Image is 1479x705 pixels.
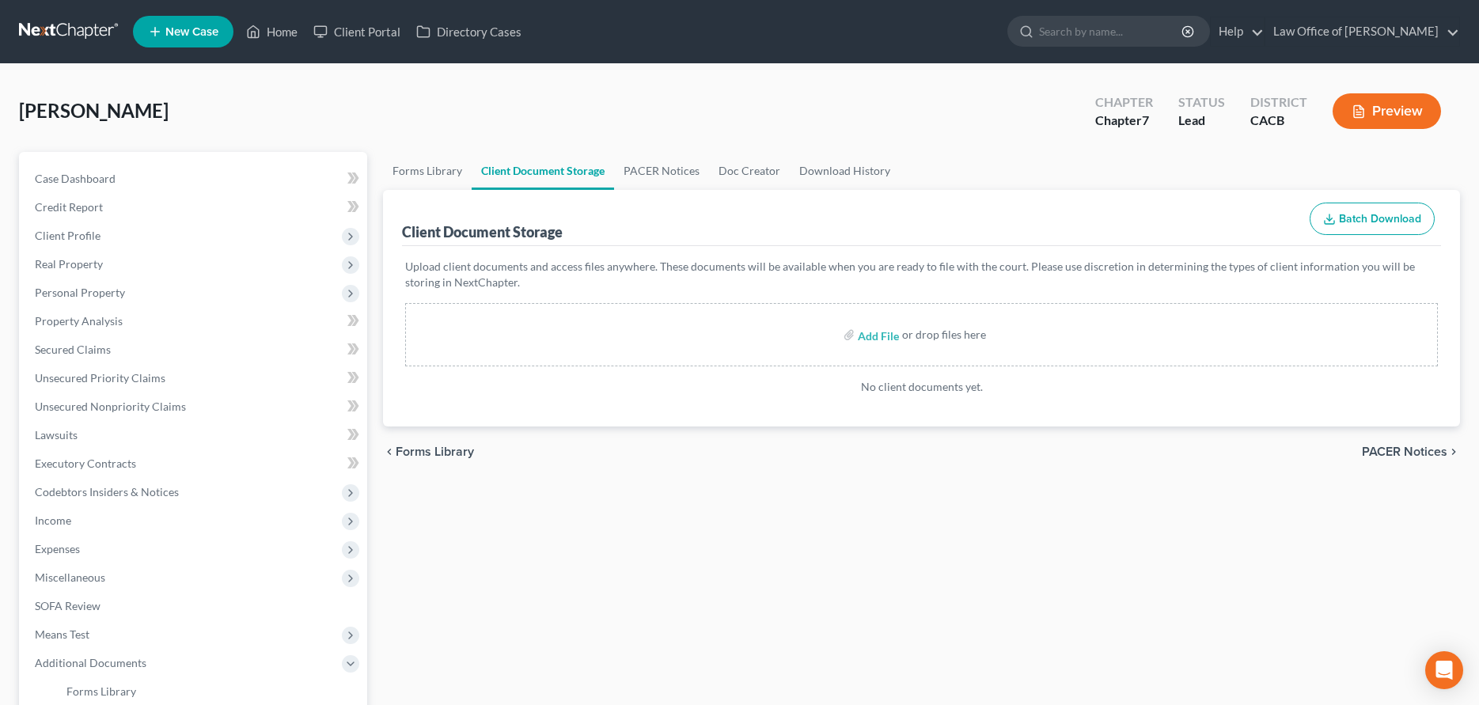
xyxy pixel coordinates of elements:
span: 7 [1142,112,1149,127]
span: Forms Library [66,684,136,698]
span: Executory Contracts [35,457,136,470]
span: Lawsuits [35,428,78,442]
span: Property Analysis [35,314,123,328]
span: PACER Notices [1362,445,1447,458]
a: Secured Claims [22,335,367,364]
span: [PERSON_NAME] [19,99,169,122]
a: Property Analysis [22,307,367,335]
a: PACER Notices [614,152,709,190]
button: Batch Download [1310,203,1435,236]
button: chevron_left Forms Library [383,445,474,458]
a: Doc Creator [709,152,790,190]
span: Codebtors Insiders & Notices [35,485,179,498]
span: Case Dashboard [35,172,116,185]
span: Income [35,514,71,527]
a: Case Dashboard [22,165,367,193]
a: Client Document Storage [472,152,614,190]
span: Miscellaneous [35,570,105,584]
i: chevron_left [383,445,396,458]
div: Lead [1178,112,1225,130]
div: Status [1178,93,1225,112]
a: Law Office of [PERSON_NAME] [1265,17,1459,46]
a: Client Portal [305,17,408,46]
span: Unsecured Nonpriority Claims [35,400,186,413]
a: Directory Cases [408,17,529,46]
a: Download History [790,152,900,190]
p: Upload client documents and access files anywhere. These documents will be available when you are... [405,259,1438,290]
div: Client Document Storage [402,222,563,241]
a: Help [1211,17,1264,46]
a: Unsecured Priority Claims [22,364,367,392]
a: Home [238,17,305,46]
span: Forms Library [396,445,474,458]
span: Unsecured Priority Claims [35,371,165,385]
p: No client documents yet. [405,379,1438,395]
button: PACER Notices chevron_right [1362,445,1460,458]
button: Preview [1333,93,1441,129]
span: New Case [165,26,218,38]
span: Real Property [35,257,103,271]
span: Expenses [35,542,80,555]
div: Open Intercom Messenger [1425,651,1463,689]
a: Lawsuits [22,421,367,449]
a: Unsecured Nonpriority Claims [22,392,367,421]
span: SOFA Review [35,599,100,612]
span: Additional Documents [35,656,146,669]
span: Personal Property [35,286,125,299]
div: Chapter [1095,93,1153,112]
a: Credit Report [22,193,367,222]
div: District [1250,93,1307,112]
div: Chapter [1095,112,1153,130]
span: Batch Download [1339,212,1421,226]
span: Means Test [35,627,89,641]
i: chevron_right [1447,445,1460,458]
a: SOFA Review [22,592,367,620]
span: Secured Claims [35,343,111,356]
a: Forms Library [383,152,472,190]
div: CACB [1250,112,1307,130]
input: Search by name... [1039,17,1184,46]
div: or drop files here [902,327,986,343]
span: Client Profile [35,229,100,242]
span: Credit Report [35,200,103,214]
a: Executory Contracts [22,449,367,478]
